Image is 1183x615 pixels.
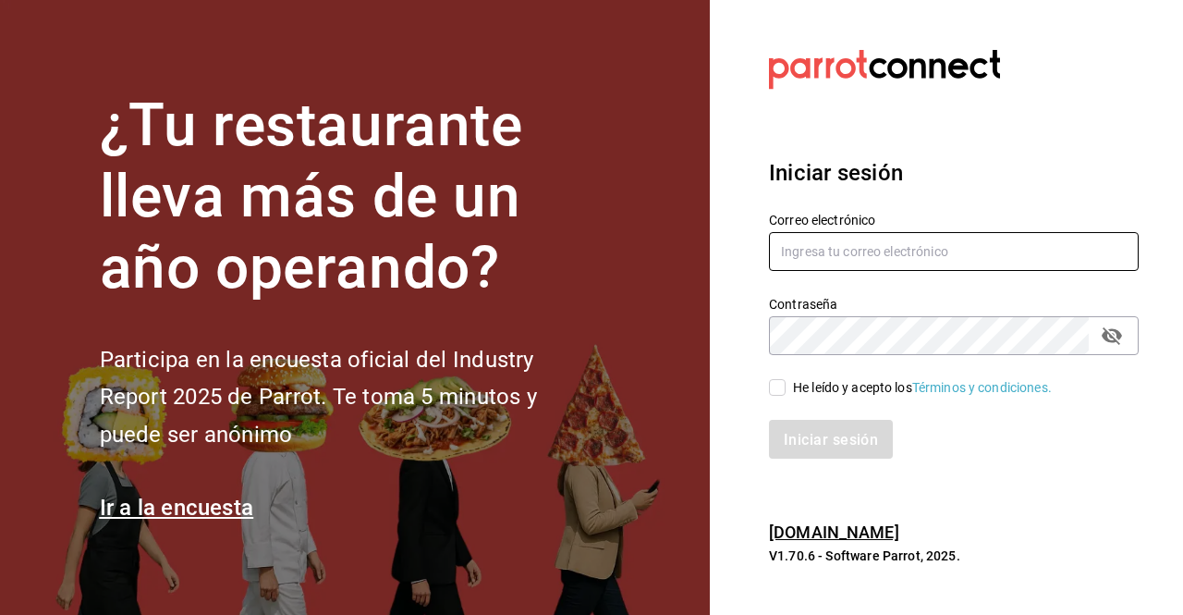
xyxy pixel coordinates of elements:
[769,213,875,228] font: Correo electrónico
[769,548,960,563] font: V1.70.6 - Software Parrot, 2025.
[793,380,912,395] font: He leído y acepto los
[769,232,1139,271] input: Ingresa tu correo electrónico
[1096,320,1128,351] button: campo de contraseña
[100,347,537,449] font: Participa en la encuesta oficial del Industry Report 2025 de Parrot. Te toma 5 minutos y puede se...
[769,160,903,186] font: Iniciar sesión
[769,523,899,542] a: [DOMAIN_NAME]
[100,495,254,521] a: Ir a la encuesta
[100,91,523,302] font: ¿Tu restaurante lleva más de un año operando?
[769,297,837,312] font: Contraseña
[912,380,1052,395] a: Términos y condiciones.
